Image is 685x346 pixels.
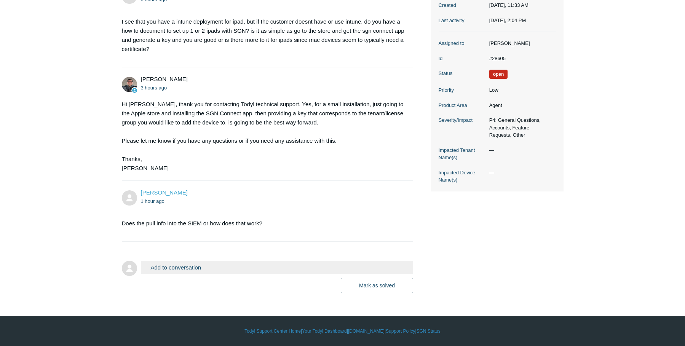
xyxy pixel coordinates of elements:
[141,261,414,274] button: Add to conversation
[485,116,556,139] dd: P4: General Questions, Accounts, Feature Requests, Other
[439,116,485,124] dt: Severity/Impact
[141,198,164,204] time: 10/02/2025, 14:04
[439,70,485,77] dt: Status
[122,219,406,228] p: Does the pull info into the SIEM or how does that work?
[141,189,188,196] span: Michael Matulewicz
[439,55,485,62] dt: Id
[122,17,406,54] p: I see that you have a intune deployment for ipad, but if the customer doesnt have or use intune, ...
[122,100,406,173] div: Hi [PERSON_NAME], thank you for contacting Todyl technical support. Yes, for a small installation...
[439,169,485,184] dt: Impacted Device Name(s)
[485,147,556,154] dd: —
[141,76,188,82] span: Matt Robinson
[485,40,556,47] dd: [PERSON_NAME]
[141,189,188,196] a: [PERSON_NAME]
[485,86,556,94] dd: Low
[439,2,485,9] dt: Created
[341,278,413,293] button: Mark as solved
[302,328,346,335] a: Your Todyl Dashboard
[141,85,167,91] time: 10/02/2025, 11:59
[485,55,556,62] dd: #28605
[348,328,385,335] a: [DOMAIN_NAME]
[439,102,485,109] dt: Product Area
[386,328,415,335] a: Support Policy
[485,102,556,109] dd: Agent
[489,2,529,8] time: 10/02/2025, 11:33
[439,86,485,94] dt: Priority
[489,70,508,79] span: We are working on a response for you
[439,40,485,47] dt: Assigned to
[439,17,485,24] dt: Last activity
[417,328,441,335] a: SGN Status
[485,169,556,177] dd: —
[439,147,485,161] dt: Impacted Tenant Name(s)
[489,18,526,23] time: 10/02/2025, 14:04
[122,328,564,335] div: | | | |
[244,328,301,335] a: Todyl Support Center Home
